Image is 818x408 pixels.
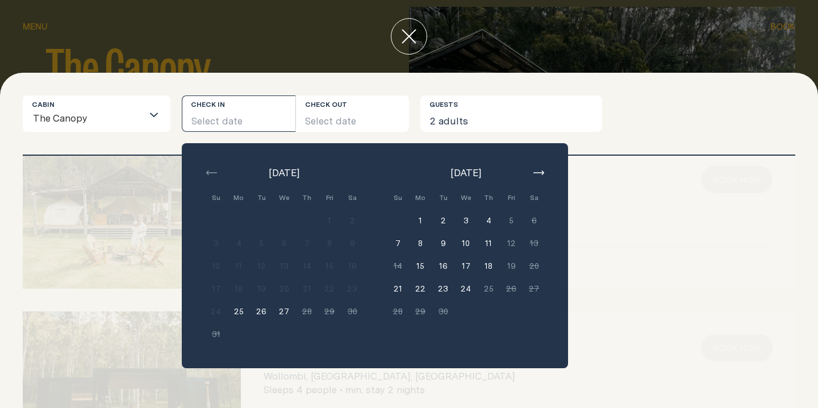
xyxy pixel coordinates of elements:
button: 24 [204,300,227,323]
div: Fri [500,186,523,209]
button: 15 [409,255,432,277]
button: 26 [250,300,273,323]
button: 28 [295,300,318,323]
button: 8 [318,232,341,255]
button: 28 [386,300,409,323]
div: Sa [341,186,364,209]
button: 6 [273,232,295,255]
button: 20 [523,255,545,277]
button: 16 [432,255,454,277]
button: close [391,18,427,55]
input: Search for option [88,107,143,131]
div: Mo [227,186,250,209]
label: Guests [429,100,458,109]
button: 17 [454,255,477,277]
div: We [273,186,295,209]
button: 4 [227,232,250,255]
button: 19 [500,255,523,277]
button: 21 [386,277,409,300]
button: 10 [204,255,227,277]
button: 25 [477,277,500,300]
button: 7 [295,232,318,255]
button: 23 [432,277,454,300]
div: Tu [432,186,454,209]
span: The Canopy [32,105,88,131]
span: [DATE] [450,166,481,180]
button: 30 [432,300,454,323]
button: 23 [341,277,364,300]
button: 3 [454,209,477,232]
div: Su [204,186,227,209]
button: 17 [204,277,227,300]
div: We [454,186,477,209]
button: 14 [295,255,318,277]
button: 12 [500,232,523,255]
button: 5 [250,232,273,255]
button: 27 [273,300,295,323]
button: 19 [250,277,273,300]
button: 27 [523,277,545,300]
button: 18 [227,277,250,300]
button: 29 [318,300,341,323]
button: 22 [318,277,341,300]
button: 16 [341,255,364,277]
button: 4 [477,209,500,232]
button: 18 [477,255,500,277]
button: 20 [273,277,295,300]
button: 31 [204,323,227,345]
button: 3 [204,232,227,255]
button: 12 [250,255,273,277]
div: Th [477,186,500,209]
button: 10 [454,232,477,255]
button: 9 [432,232,454,255]
div: Su [386,186,409,209]
button: 22 [409,277,432,300]
div: Fri [318,186,341,209]
div: Th [295,186,318,209]
button: 2 [432,209,454,232]
button: 6 [523,209,545,232]
button: 29 [409,300,432,323]
button: 9 [341,232,364,255]
button: 7 [386,232,409,255]
button: 25 [227,300,250,323]
div: Sa [523,186,545,209]
button: 26 [500,277,523,300]
button: 1 [318,209,341,232]
button: Select date [296,95,410,132]
button: 1 [409,209,432,232]
button: 15 [318,255,341,277]
button: 5 [500,209,523,232]
button: 2 [341,209,364,232]
div: Search for option [23,95,170,132]
button: 11 [227,255,250,277]
button: 21 [295,277,318,300]
button: 14 [386,255,409,277]
button: 11 [477,232,500,255]
div: Mo [409,186,432,209]
div: Tu [250,186,273,209]
button: 8 [409,232,432,255]
button: 13 [523,232,545,255]
button: 30 [341,300,364,323]
button: Select date [182,95,295,132]
button: 13 [273,255,295,277]
span: [DATE] [269,166,299,180]
button: 2 adults [420,95,602,132]
button: 24 [454,277,477,300]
